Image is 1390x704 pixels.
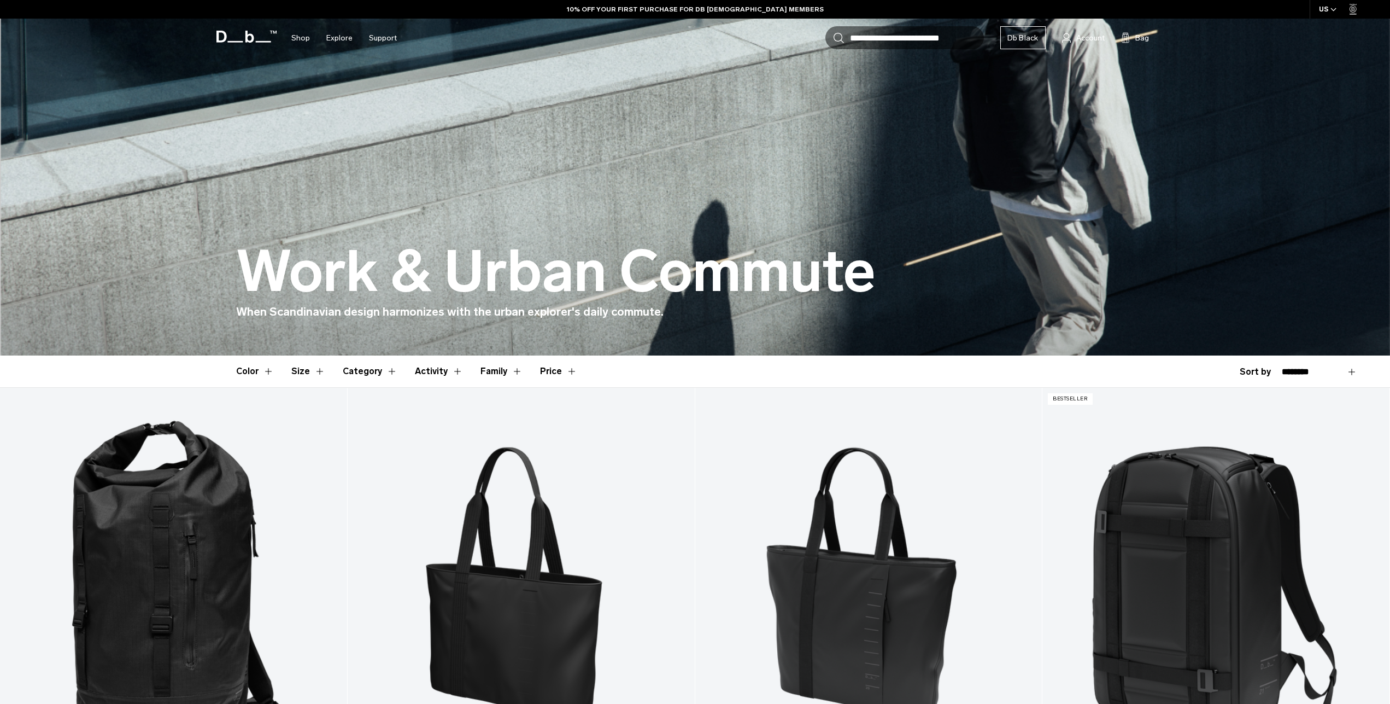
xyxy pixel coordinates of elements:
a: Explore [326,19,353,57]
a: 10% OFF YOUR FIRST PURCHASE FOR DB [DEMOGRAPHIC_DATA] MEMBERS [567,4,824,14]
nav: Main Navigation [283,19,405,57]
button: Toggle Price [540,356,577,387]
button: Toggle Filter [480,356,523,387]
button: Toggle Filter [343,356,397,387]
span: Account [1076,32,1105,44]
a: Support [369,19,397,57]
span: Bag [1135,32,1149,44]
button: Toggle Filter [291,356,325,387]
a: Db Black [1000,26,1046,49]
p: Bestseller [1048,393,1093,405]
button: Toggle Filter [236,356,274,387]
button: Bag [1121,31,1149,44]
a: Shop [291,19,310,57]
a: Account [1062,31,1105,44]
button: Toggle Filter [415,356,463,387]
span: When Scandinavian design harmonizes with the urban explorer's daily commute. [236,305,664,318]
h1: Work & Urban Commute [236,240,876,304]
